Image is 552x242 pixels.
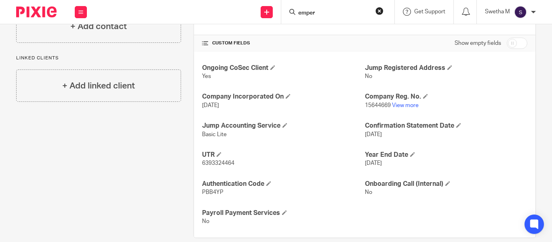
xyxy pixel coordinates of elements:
[455,39,501,47] label: Show empty fields
[375,7,383,15] button: Clear
[16,6,57,17] img: Pixie
[365,160,382,166] span: [DATE]
[365,180,527,188] h4: Onboarding Call (Internal)
[202,64,364,72] h4: Ongoing CoSec Client
[202,160,234,166] span: 6393324464
[202,189,223,195] span: PBB4YP
[202,122,364,130] h4: Jump Accounting Service
[202,74,211,79] span: Yes
[202,132,227,137] span: Basic Lite
[365,64,527,72] h4: Jump Registered Address
[365,151,527,159] h4: Year End Date
[202,40,364,46] h4: CUSTOM FIELDS
[365,122,527,130] h4: Confirmation Statement Date
[16,55,181,61] p: Linked clients
[202,103,219,108] span: [DATE]
[202,219,209,224] span: No
[485,8,510,16] p: Swetha M
[202,180,364,188] h4: Authentication Code
[202,151,364,159] h4: UTR
[392,103,419,108] a: View more
[365,189,372,195] span: No
[514,6,527,19] img: svg%3E
[365,103,391,108] span: 15644669
[414,9,445,15] span: Get Support
[62,80,135,92] h4: + Add linked client
[365,74,372,79] span: No
[70,20,127,33] h4: + Add contact
[365,93,527,101] h4: Company Reg. No.
[365,132,382,137] span: [DATE]
[202,93,364,101] h4: Company Incorporated On
[202,209,364,217] h4: Payroll Payment Services
[297,10,370,17] input: Search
